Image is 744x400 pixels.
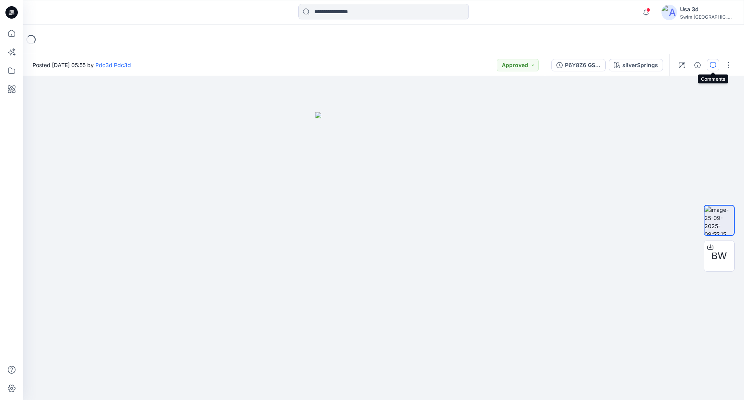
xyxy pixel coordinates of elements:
div: Swim [GEOGRAPHIC_DATA] [680,14,734,20]
button: P6Y8Z6 GSA [DATE] [551,59,606,71]
img: image-25-09-2025-09:55:15 [704,206,734,235]
button: silverSprings [609,59,663,71]
a: Pdc3d Pdc3d [95,62,131,68]
div: silverSprings [622,61,658,69]
img: avatar [661,5,677,20]
div: P6Y8Z6 GSA [DATE] [565,61,601,69]
div: Usa 3d [680,5,734,14]
span: BW [711,249,727,263]
button: Details [691,59,704,71]
span: Posted [DATE] 05:55 by [33,61,131,69]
